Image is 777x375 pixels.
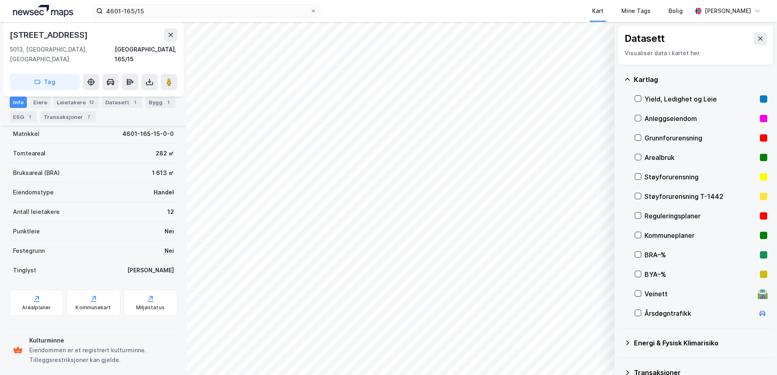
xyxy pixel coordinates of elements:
div: BRA–% [645,250,757,260]
div: Kontrollprogram for chat [736,336,777,375]
div: Eiendommen er et registrert kulturminne. Tilleggsrestriksjoner kan gjelde. [29,345,174,365]
div: Kulturminne [29,336,174,345]
div: Kart [592,6,603,16]
div: BYA–% [645,269,757,279]
div: 12 [167,207,174,217]
div: [STREET_ADDRESS] [10,28,89,41]
div: 🛣️ [757,289,768,299]
div: Arealplaner [22,304,51,311]
div: Anleggseiendom [645,114,757,123]
div: Energi & Fysisk Klimarisiko [634,338,767,348]
iframe: Chat Widget [736,336,777,375]
div: Kartlag [634,75,767,84]
div: Eiere [30,97,50,108]
div: Transaksjoner [40,111,96,123]
div: Støyforurensning T-1442 [645,192,757,201]
div: 282 ㎡ [156,149,174,158]
div: Handel [154,187,174,197]
div: Leietakere [54,97,99,108]
div: 12 [87,98,95,106]
div: Veinett [645,289,754,299]
div: [PERSON_NAME] [705,6,751,16]
div: Bolig [668,6,683,16]
div: Grunnforurensning [645,133,757,143]
input: Søk på adresse, matrikkel, gårdeiere, leietakere eller personer [103,5,310,17]
div: Info [10,97,27,108]
div: Bruksareal (BRA) [13,168,60,178]
div: Antall leietakere [13,207,60,217]
div: Kommunekart [76,304,111,311]
div: Miljøstatus [136,304,165,311]
div: Visualiser data i kartet her. [625,48,767,58]
div: Arealbruk [645,153,757,162]
button: Tag [10,74,80,90]
div: Reguleringsplaner [645,211,757,221]
div: Kommuneplaner [645,231,757,240]
div: ESG [10,111,37,123]
div: Matrikkel [13,129,39,139]
div: Yield, Ledighet og Leie [645,94,757,104]
div: 1 [26,113,34,121]
div: Tinglyst [13,265,36,275]
div: Punktleie [13,226,40,236]
div: Bygg [145,97,176,108]
img: logo.a4113a55bc3d86da70a041830d287a7e.svg [13,5,73,17]
div: [GEOGRAPHIC_DATA], 165/15 [115,45,177,64]
div: Tomteareal [13,149,46,158]
div: Nei [165,246,174,256]
div: 1 [164,98,172,106]
div: Datasett [102,97,142,108]
div: 4601-165-15-0-0 [122,129,174,139]
div: 7 [85,113,93,121]
div: Støyforurensning [645,172,757,182]
div: Årsdøgntrafikk [645,308,754,318]
div: Festegrunn [13,246,45,256]
div: Datasett [625,32,665,45]
div: 1 613 ㎡ [152,168,174,178]
div: Eiendomstype [13,187,54,197]
div: 5013, [GEOGRAPHIC_DATA], [GEOGRAPHIC_DATA] [10,45,115,64]
div: Mine Tags [621,6,651,16]
div: 1 [131,98,139,106]
div: Nei [165,226,174,236]
div: [PERSON_NAME] [127,265,174,275]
